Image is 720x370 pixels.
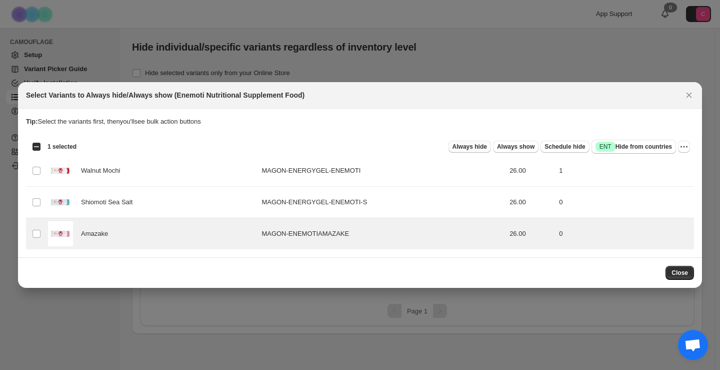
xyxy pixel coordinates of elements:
[48,158,73,183] img: enemoti-nutritional-supplement-food-cam2-enemoti-3.jpg
[665,266,694,280] button: Close
[48,221,73,246] img: enemoti-nutritional-supplement-food-cam2-enemoti-1.jpg
[544,143,585,151] span: Schedule hide
[48,190,73,215] img: enemoti-nutritional-supplement-food-cam2-enemoti-2.jpg
[47,143,76,151] span: 1 selected
[497,143,534,151] span: Always show
[26,118,38,125] strong: Tip:
[599,143,611,151] span: ENT
[452,143,487,151] span: Always hide
[258,155,506,187] td: MAGON-ENERGYGEL-ENEMOTI
[81,229,113,239] span: Amazake
[595,142,672,152] span: Hide from countries
[26,90,304,100] h2: Select Variants to Always hide/Always show (Enemoti Nutritional Supplement Food)
[26,117,694,127] p: Select the variants first, then you'll see bulk action buttons
[506,218,556,250] td: 26.00
[506,187,556,218] td: 26.00
[556,155,694,187] td: 1
[506,155,556,187] td: 26.00
[258,187,506,218] td: MAGON-ENERGYGEL-ENEMOTI-S
[678,330,708,360] a: 打開聊天
[81,197,138,207] span: Shiomoti Sea Salt
[591,140,676,154] button: SuccessENTHide from countries
[682,88,696,102] button: Close
[556,187,694,218] td: 0
[678,141,690,153] button: More actions
[81,166,125,176] span: Walnut Mochi
[540,141,589,153] button: Schedule hide
[556,218,694,250] td: 0
[671,269,688,277] span: Close
[258,218,506,250] td: MAGON-ENEMOTIAMAZAKE
[493,141,538,153] button: Always show
[448,141,491,153] button: Always hide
